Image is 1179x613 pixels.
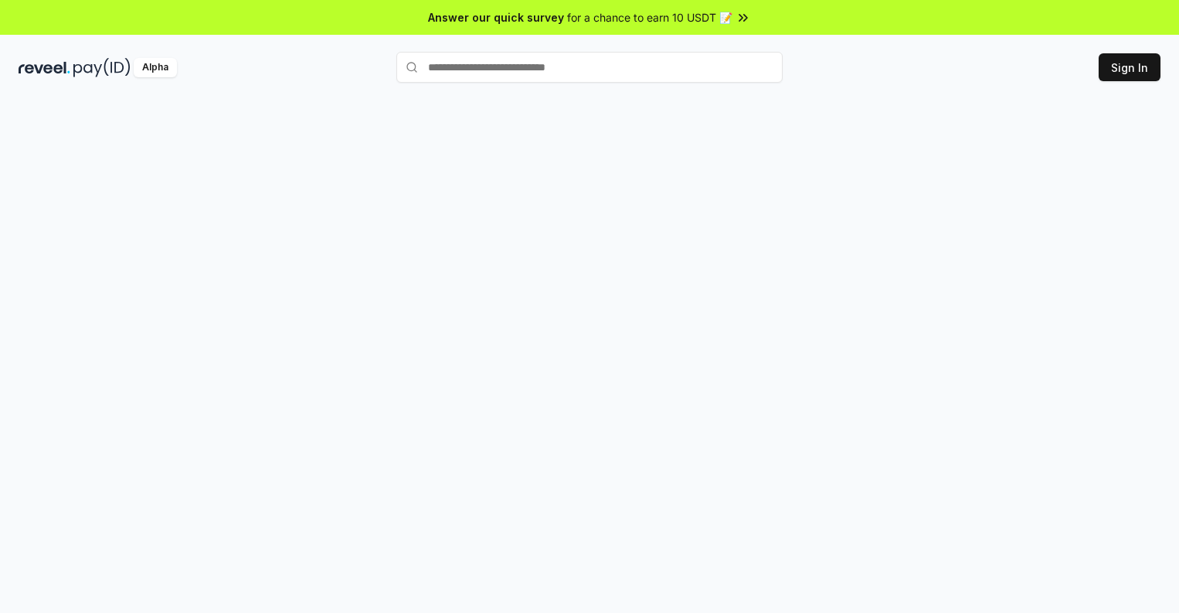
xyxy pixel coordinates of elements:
[73,58,131,77] img: pay_id
[134,58,177,77] div: Alpha
[19,58,70,77] img: reveel_dark
[567,9,732,26] span: for a chance to earn 10 USDT 📝
[428,9,564,26] span: Answer our quick survey
[1099,53,1160,81] button: Sign In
